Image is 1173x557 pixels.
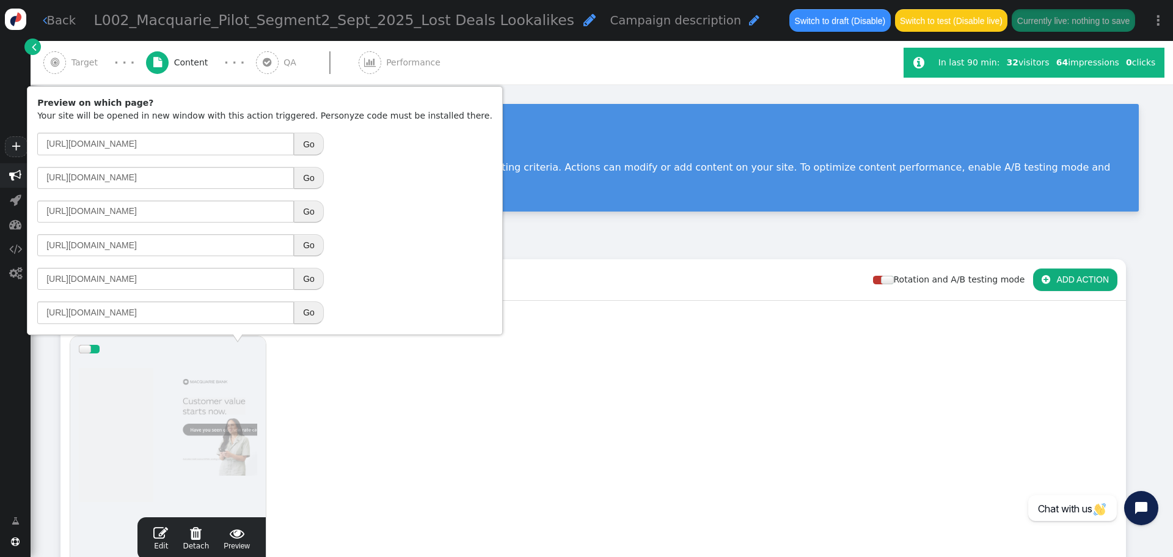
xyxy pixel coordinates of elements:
[82,121,1122,152] div: Campaign Content
[183,526,209,540] span: 
[294,201,324,223] button: Go
[37,98,153,108] b: Preview on which page?
[5,9,26,30] img: logo-icon.svg
[11,537,20,546] span: 
[10,194,21,206] span: 
[43,12,76,29] a: Back
[294,133,324,155] button: Go
[1007,57,1018,67] b: 32
[789,9,890,31] button: Switch to draft (Disable)
[1003,56,1053,69] div: visitors
[749,14,759,26] span: 
[5,136,27,157] a: +
[9,218,21,231] span: 
[1033,268,1117,290] button: ADD ACTION
[153,526,168,551] a: Edit
[386,56,445,69] span: Performance
[256,41,359,84] a:  QA
[51,57,59,67] span: 
[94,12,575,29] span: L002_Macquarie_Pilot_Segment2_Sept_2025_Lost Deals Lookalikes
[1056,57,1119,67] span: impressions
[913,56,924,69] span: 
[9,169,21,182] span: 
[224,526,250,540] span: 
[359,41,468,84] a:  Performance
[183,526,209,551] a: Detach
[71,56,103,69] span: Target
[9,267,22,279] span: 
[174,56,213,69] span: Content
[1042,275,1050,284] span: 
[1144,2,1173,39] a: ⋮
[1012,9,1135,31] button: Currently live: nothing to save
[895,9,1008,31] button: Switch to test (Disable live)
[294,301,324,323] button: Go
[583,13,596,27] span: 
[1126,57,1132,67] b: 0
[32,40,37,53] span: 
[114,54,134,71] div: · · ·
[224,54,244,71] div: · · ·
[294,167,324,189] button: Go
[294,268,324,290] button: Go
[873,273,1033,286] div: Rotation and A/B testing mode
[183,526,209,550] span: Detach
[153,57,162,67] span: 
[9,243,22,255] span: 
[224,526,250,551] a: Preview
[283,56,301,69] span: QA
[1126,57,1155,67] span: clicks
[364,57,376,67] span: 
[224,526,250,551] span: Preview
[1056,57,1068,67] b: 64
[3,510,28,532] a: 
[153,526,168,540] span: 
[263,57,271,67] span: 
[43,14,47,26] span: 
[938,56,1003,69] div: In last 90 min:
[610,13,742,28] span: Campaign description
[33,92,497,127] td: Your site will be opened in new window with this action triggered. Personyze code must be install...
[294,234,324,256] button: Go
[24,39,41,55] a: 
[43,41,146,84] a:  Target · · ·
[12,515,20,528] span: 
[146,41,256,84] a:  Content · · ·
[82,161,1122,185] p: Utilize actions to deliver targeted content to visitors who meet your campaign's targeting criter...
